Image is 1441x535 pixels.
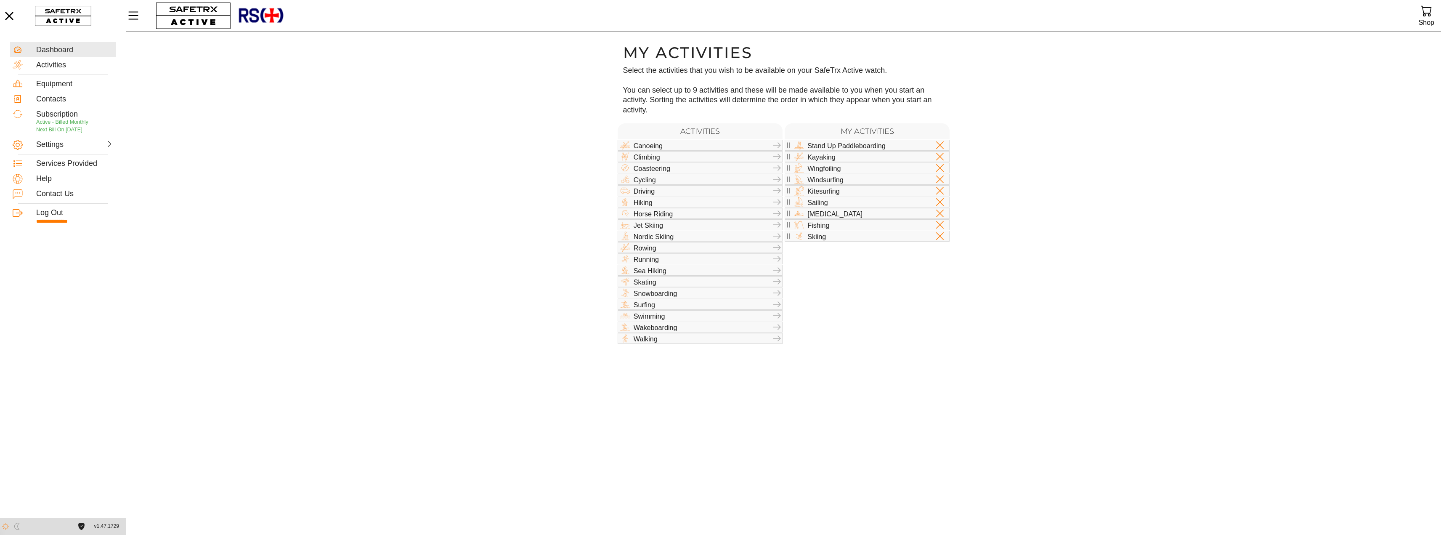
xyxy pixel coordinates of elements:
[794,140,804,150] img: SUP.svg
[13,523,21,530] img: ModeDark.svg
[94,522,119,531] span: v1.47.1729
[620,254,630,264] img: RUNNING.svg
[89,519,124,533] button: v1.47.1729
[807,198,931,206] div: Sailing
[807,210,931,217] div: [MEDICAL_DATA]
[238,2,284,29] img: RescueLogo.png
[807,153,931,160] div: Kayaking
[794,163,804,173] img: WINGFOILING.svg
[634,164,772,172] div: Coasteering
[634,176,772,183] div: Cycling
[620,242,630,253] img: KAYAKING.svg
[634,278,772,285] div: Skating
[36,140,73,149] div: Settings
[36,110,113,119] div: Subscription
[620,152,630,162] img: CLIMBING.svg
[36,189,113,199] div: Contact Us
[1419,17,1434,28] div: Shop
[13,60,23,70] img: Activities.svg
[634,312,772,319] div: Swimming
[807,221,931,229] div: Fishing
[794,152,804,162] img: KAYAKING.svg
[126,7,147,24] button: Menu
[620,231,630,241] img: NORDIC_SKIING.svg
[634,210,772,217] div: Horse Riding
[785,123,950,139] h2: My Activities
[807,164,931,172] div: Wingfoiling
[13,79,23,89] img: Equipment.svg
[36,119,88,125] span: Active - Billed Monthly
[807,232,931,240] div: Skiing
[13,109,23,119] img: Subscription.svg
[634,266,772,274] div: Sea Hiking
[807,187,931,194] div: Kitesurfing
[794,231,804,241] img: SKIING.svg
[36,95,113,104] div: Contacts
[620,288,630,298] img: SNOWBOARDING.svg
[36,127,82,133] span: Next Bill On [DATE]
[620,140,630,150] img: KAYAKING.svg
[634,301,772,308] div: Surfing
[620,333,630,343] img: WALKING.svg
[620,174,630,184] img: CYCLING.svg
[36,208,113,218] div: Log Out
[807,176,931,183] div: Windsurfing
[620,220,630,230] img: JET_SKIING.svg
[623,66,945,115] div: Select the activities that you wish to be available on your SafeTrx Active watch. You can select ...
[620,277,630,287] img: SKATING.svg
[634,255,772,263] div: Running
[36,45,113,55] div: Dashboard
[634,187,772,194] div: Driving
[36,159,113,168] div: Services Provided
[634,289,772,297] div: Snowboarding
[794,186,804,196] img: KITE_SURFING.svg
[620,322,630,332] img: SURFING.svg
[620,265,630,275] img: SEA_HIKING.svg
[634,323,772,331] div: Wakeboarding
[794,174,804,184] img: WIND_SURFING.svg
[36,61,113,70] div: Activities
[76,523,87,530] a: License Agreement
[36,80,113,89] div: Equipment
[634,335,772,342] div: Walking
[634,141,772,149] div: Canoeing
[634,232,772,240] div: Nordic Skiing
[620,299,630,309] img: SURFING.svg
[13,174,23,184] img: Help.svg
[794,208,804,218] img: BOATING.svg
[620,311,630,321] img: SWIMMING.svg
[620,208,630,218] img: HORSE_RIDING.svg
[634,221,772,229] div: Jet Skiing
[794,197,804,207] img: SAILING.svg
[620,163,630,173] img: COASTEERING.svg
[2,523,9,530] img: ModeLight.svg
[807,141,931,149] div: Stand Up Paddleboarding
[634,244,772,251] div: Rowing
[623,43,945,62] h1: My Activities
[36,174,113,184] div: Help
[13,189,23,199] img: ContactUs.svg
[620,186,630,196] img: DRIVE.svg
[634,153,772,160] div: Climbing
[618,123,783,139] h2: Activities
[794,220,804,230] img: FISHING.svg
[634,198,772,206] div: Hiking
[620,197,630,207] img: HIKING.svg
